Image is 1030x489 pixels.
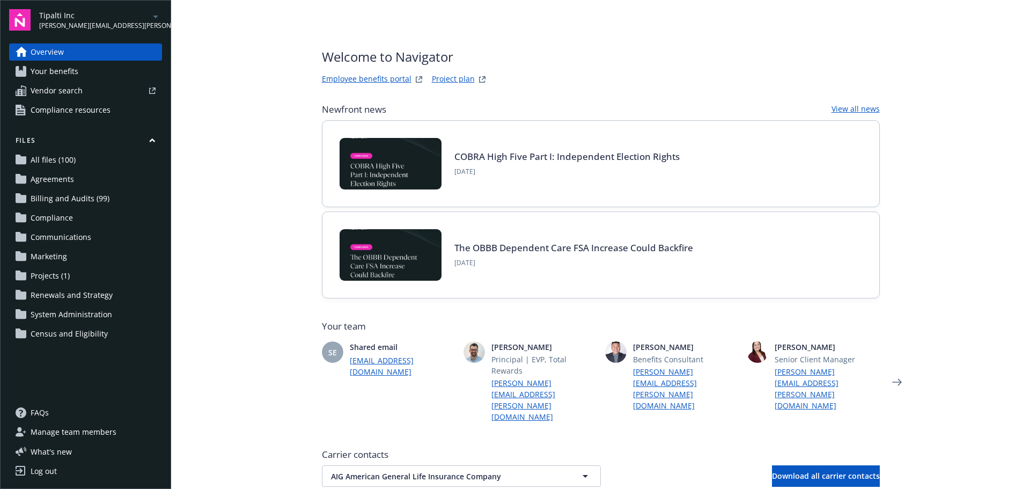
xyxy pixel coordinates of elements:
span: Senior Client Manager [775,354,880,365]
a: COBRA High Five Part I: Independent Election Rights [454,150,680,163]
a: Census and Eligibility [9,325,162,342]
span: Billing and Audits (99) [31,190,109,207]
span: [PERSON_NAME][EMAIL_ADDRESS][PERSON_NAME][DOMAIN_NAME] [39,21,149,31]
span: Newfront news [322,103,386,116]
img: navigator-logo.svg [9,9,31,31]
a: Communications [9,229,162,246]
span: [PERSON_NAME] [491,341,597,353]
a: Manage team members [9,424,162,441]
a: View all news [832,103,880,116]
a: Project plan [432,73,475,86]
span: System Administration [31,306,112,323]
a: Next [888,374,906,391]
a: striveWebsite [413,73,425,86]
span: FAQs [31,404,49,421]
a: Compliance resources [9,101,162,119]
span: Overview [31,43,64,61]
span: Download all carrier contacts [772,471,880,481]
span: Principal | EVP, Total Rewards [491,354,597,376]
span: Welcome to Navigator [322,47,489,67]
img: photo [464,341,485,363]
button: What's new [9,446,89,457]
a: arrowDropDown [149,10,162,23]
img: BLOG-Card Image - Compliance - COBRA High Five Pt 1 07-18-25.jpg [340,138,442,189]
a: [PERSON_NAME][EMAIL_ADDRESS][PERSON_NAME][DOMAIN_NAME] [633,366,738,411]
div: Log out [31,463,57,480]
span: [PERSON_NAME] [633,341,738,353]
span: Vendor search [31,82,83,99]
span: Your benefits [31,63,78,80]
a: Agreements [9,171,162,188]
span: Tipalti Inc [39,10,149,21]
img: BLOG-Card Image - Compliance - OBBB Dep Care FSA - 08-01-25.jpg [340,229,442,281]
span: Manage team members [31,424,116,441]
a: [PERSON_NAME][EMAIL_ADDRESS][PERSON_NAME][DOMAIN_NAME] [775,366,880,411]
span: Shared email [350,341,455,353]
span: Carrier contacts [322,448,880,461]
a: Compliance [9,209,162,227]
span: [DATE] [454,167,680,177]
a: Employee benefits portal [322,73,411,86]
a: Renewals and Strategy [9,287,162,304]
span: Compliance resources [31,101,111,119]
button: Tipalti Inc[PERSON_NAME][EMAIL_ADDRESS][PERSON_NAME][DOMAIN_NAME]arrowDropDown [39,9,162,31]
a: [PERSON_NAME][EMAIL_ADDRESS][PERSON_NAME][DOMAIN_NAME] [491,377,597,422]
a: Vendor search [9,82,162,99]
a: Projects (1) [9,267,162,284]
span: Agreements [31,171,74,188]
span: Marketing [31,248,67,265]
a: System Administration [9,306,162,323]
a: All files (100) [9,151,162,169]
span: AIG American General Life Insurance Company [331,471,554,482]
span: Renewals and Strategy [31,287,113,304]
span: Projects (1) [31,267,70,284]
span: Communications [31,229,91,246]
a: FAQs [9,404,162,421]
button: AIG American General Life Insurance Company [322,465,601,487]
span: Your team [322,320,880,333]
a: Your benefits [9,63,162,80]
span: SE [328,347,337,358]
span: Benefits Consultant [633,354,738,365]
a: Marketing [9,248,162,265]
span: All files (100) [31,151,76,169]
span: Census and Eligibility [31,325,108,342]
img: photo [747,341,768,363]
button: Files [9,136,162,149]
a: Overview [9,43,162,61]
span: [DATE] [454,258,693,268]
span: [PERSON_NAME] [775,341,880,353]
a: [EMAIL_ADDRESS][DOMAIN_NAME] [350,355,455,377]
span: Compliance [31,209,73,227]
img: photo [605,341,627,363]
a: projectPlanWebsite [476,73,489,86]
button: Download all carrier contacts [772,465,880,487]
a: The OBBB Dependent Care FSA Increase Could Backfire [454,242,693,254]
a: Billing and Audits (99) [9,190,162,207]
span: What ' s new [31,446,72,457]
